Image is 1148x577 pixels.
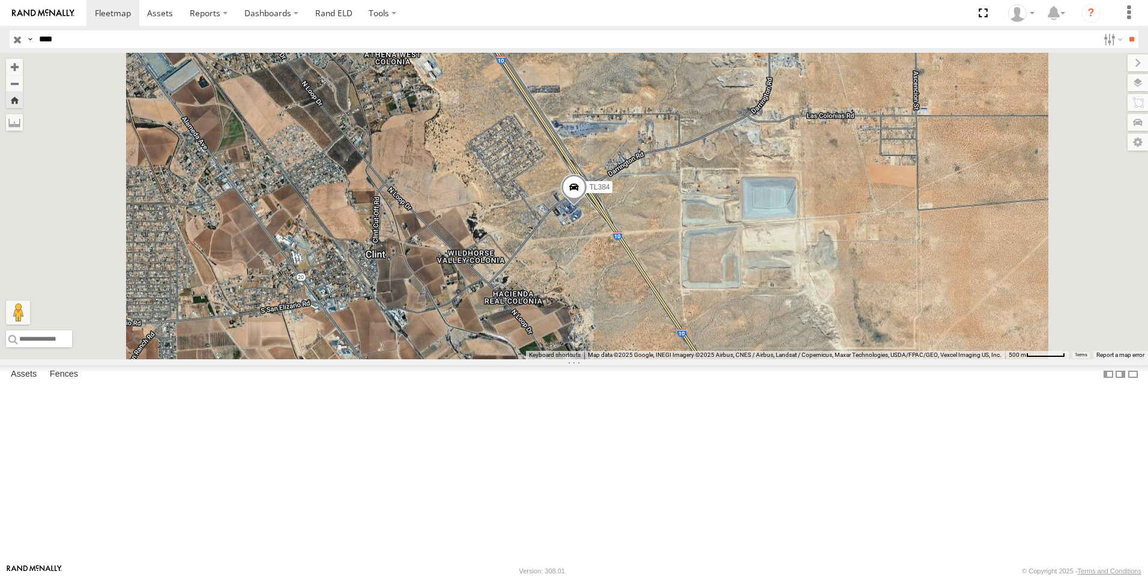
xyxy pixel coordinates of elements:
button: Drag Pegman onto the map to open Street View [6,300,30,324]
label: Fences [44,366,84,383]
label: Map Settings [1128,134,1148,151]
button: Zoom out [6,75,23,92]
label: Dock Summary Table to the Left [1102,365,1114,383]
div: Version: 308.01 [519,567,565,575]
span: Map data ©2025 Google, INEGI Imagery ©2025 Airbus, CNES / Airbus, Landsat / Copernicus, Maxar Tec... [588,351,1001,358]
a: Visit our Website [7,565,62,577]
label: Search Query [25,31,35,48]
span: TL384 [590,183,610,191]
a: Report a map error [1096,351,1144,358]
div: © Copyright 2025 - [1022,567,1141,575]
button: Map Scale: 500 m per 61 pixels [1005,351,1069,359]
span: 500 m [1009,351,1026,358]
img: rand-logo.svg [12,9,74,17]
a: Terms and Conditions [1078,567,1141,575]
label: Dock Summary Table to the Right [1114,365,1126,383]
button: Zoom in [6,59,23,75]
label: Measure [6,114,23,131]
button: Zoom Home [6,92,23,108]
i: ? [1081,4,1101,23]
button: Keyboard shortcuts [529,351,581,359]
label: Assets [5,366,43,383]
label: Hide Summary Table [1127,365,1139,383]
div: Norma Casillas [1004,4,1039,22]
a: Terms (opens in new tab) [1075,353,1087,357]
label: Search Filter Options [1099,31,1125,48]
